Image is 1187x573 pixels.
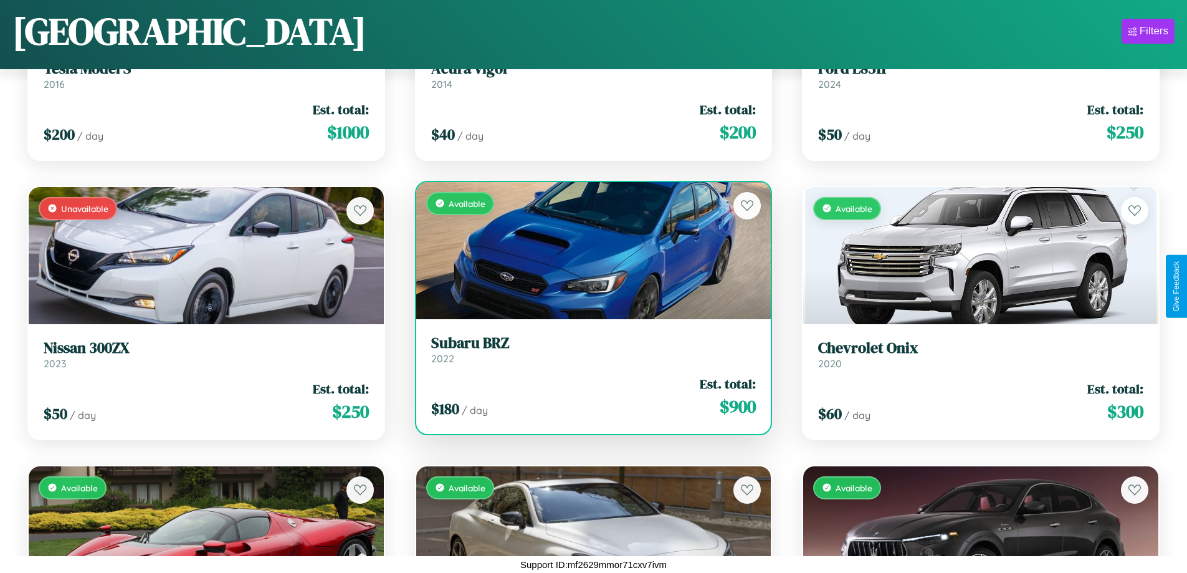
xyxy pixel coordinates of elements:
[70,409,96,421] span: / day
[836,483,872,493] span: Available
[1107,399,1143,424] span: $ 300
[431,334,756,352] h3: Subaru BRZ
[44,339,369,357] h3: Nissan 300ZX
[431,124,455,145] span: $ 40
[818,60,1143,78] h3: Ford L8511
[1172,261,1181,312] div: Give Feedback
[844,130,870,142] span: / day
[44,60,369,90] a: Tesla Model S2016
[700,100,756,118] span: Est. total:
[1087,100,1143,118] span: Est. total:
[44,403,67,424] span: $ 50
[61,483,98,493] span: Available
[61,203,108,214] span: Unavailable
[12,6,366,57] h1: [GEOGRAPHIC_DATA]
[818,403,842,424] span: $ 60
[431,398,459,419] span: $ 180
[431,334,756,365] a: Subaru BRZ2022
[700,375,756,393] span: Est. total:
[818,339,1143,357] h3: Chevrolet Onix
[313,100,369,118] span: Est. total:
[720,394,756,419] span: $ 900
[332,399,369,424] span: $ 250
[431,352,454,365] span: 2022
[720,120,756,145] span: $ 200
[449,198,485,209] span: Available
[836,203,872,214] span: Available
[1122,19,1175,44] button: Filters
[818,78,841,90] span: 2024
[77,130,103,142] span: / day
[431,60,756,90] a: Acura Vigor2014
[431,78,452,90] span: 2014
[457,130,484,142] span: / day
[44,60,369,78] h3: Tesla Model S
[327,120,369,145] span: $ 1000
[449,483,485,493] span: Available
[313,380,369,398] span: Est. total:
[818,60,1143,90] a: Ford L85112024
[462,404,488,417] span: / day
[1140,25,1168,37] div: Filters
[44,124,75,145] span: $ 200
[818,339,1143,370] a: Chevrolet Onix2020
[1107,120,1143,145] span: $ 250
[844,409,870,421] span: / day
[431,60,756,78] h3: Acura Vigor
[818,124,842,145] span: $ 50
[44,339,369,370] a: Nissan 300ZX2023
[818,357,842,370] span: 2020
[1087,380,1143,398] span: Est. total:
[44,357,66,370] span: 2023
[44,78,65,90] span: 2016
[520,556,667,573] p: Support ID: mf2629mmor71cxv7ivm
